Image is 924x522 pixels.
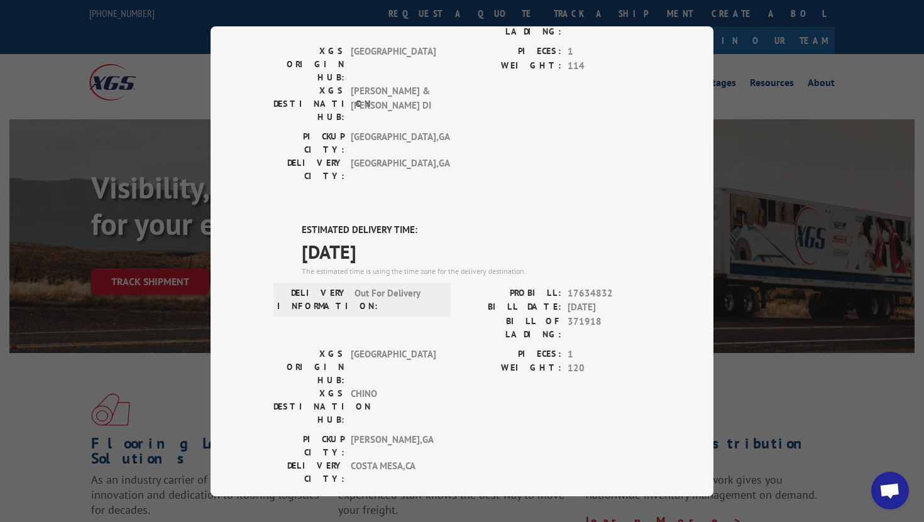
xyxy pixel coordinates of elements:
[462,58,561,73] label: WEIGHT:
[462,12,561,38] label: BILL OF LADING:
[302,237,651,265] span: [DATE]
[351,386,436,426] span: CHINO
[568,286,651,300] span: 17634832
[351,45,436,84] span: [GEOGRAPHIC_DATA]
[273,459,344,485] label: DELIVERY CITY:
[273,386,344,426] label: XGS DESTINATION HUB:
[462,300,561,315] label: BILL DATE:
[351,130,436,156] span: [GEOGRAPHIC_DATA] , GA
[871,472,909,509] div: Open chat
[568,12,651,38] span: 371918
[277,286,348,312] label: DELIVERY INFORMATION:
[351,432,436,459] span: [PERSON_NAME] , GA
[568,361,651,376] span: 120
[302,223,651,237] label: ESTIMATED DELIVERY TIME:
[273,84,344,124] label: XGS DESTINATION HUB:
[568,347,651,361] span: 1
[568,314,651,340] span: 371918
[462,314,561,340] label: BILL OF LADING:
[273,432,344,459] label: PICKUP CITY:
[351,84,436,124] span: [PERSON_NAME] & [PERSON_NAME] DI
[351,347,436,386] span: [GEOGRAPHIC_DATA]
[462,286,561,300] label: PROBILL:
[273,130,344,156] label: PICKUP CITY:
[273,156,344,183] label: DELIVERY CITY:
[568,45,651,59] span: 1
[462,361,561,376] label: WEIGHT:
[302,265,651,276] div: The estimated time is using the time zone for the delivery destination.
[351,459,436,485] span: COSTA MESA , CA
[568,300,651,315] span: [DATE]
[568,58,651,73] span: 114
[462,347,561,361] label: PIECES:
[273,347,344,386] label: XGS ORIGIN HUB:
[273,45,344,84] label: XGS ORIGIN HUB:
[355,286,439,312] span: Out For Delivery
[351,156,436,183] span: [GEOGRAPHIC_DATA] , GA
[462,45,561,59] label: PIECES:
